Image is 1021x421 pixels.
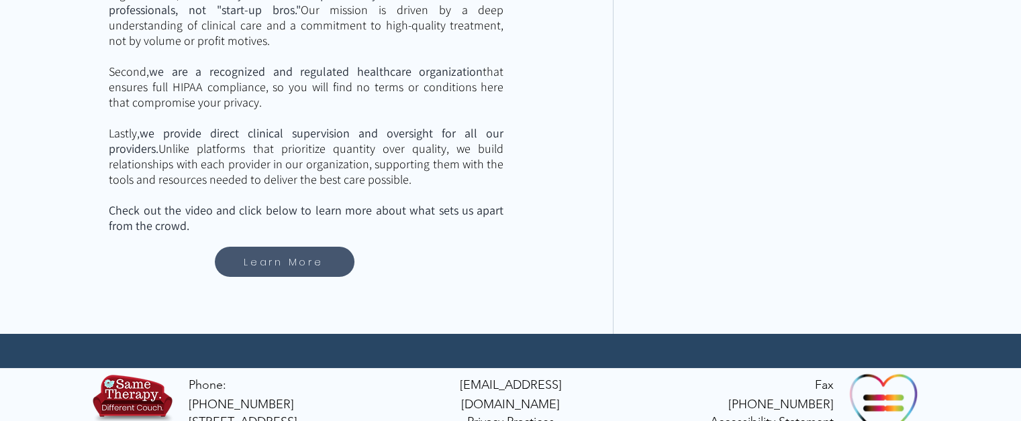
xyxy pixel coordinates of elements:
span: Check out the video and click below to learn more about what sets us apart from the crowd. [109,202,503,233]
a: Phone: [PHONE_NUMBER] [189,377,294,412]
span: [EMAIL_ADDRESS][DOMAIN_NAME] [460,377,562,412]
a: [EMAIL_ADDRESS][DOMAIN_NAME] [460,377,562,412]
span: we are a recognized and regulated healthcare organization [149,64,483,79]
span: we provide direct clinical supervision and oversight for all our providers. [109,125,503,156]
a: Learn More [215,247,354,277]
span: Learn More [244,254,324,269]
iframe: The Difference [613,5,875,194]
span: Lastly, Unlike platforms that prioritize quantity over quality, we build relationships with each ... [109,125,503,187]
div: Video Player [613,5,875,194]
